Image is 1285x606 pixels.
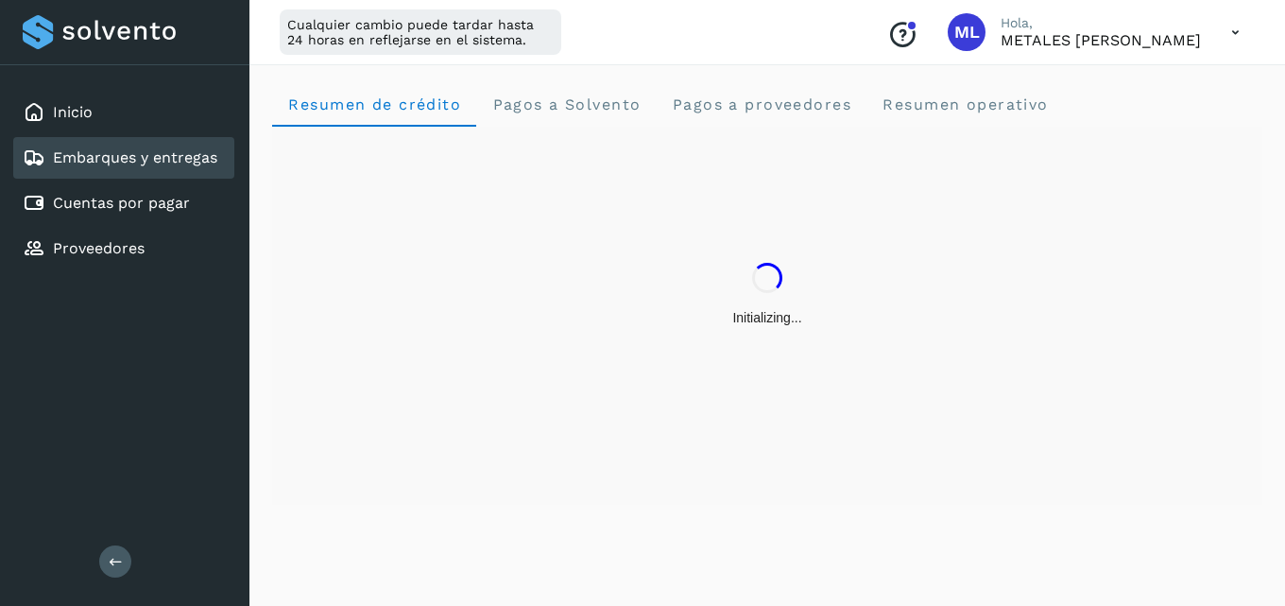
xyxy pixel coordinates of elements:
a: Inicio [53,103,93,121]
p: Hola, [1001,15,1201,31]
a: Embarques y entregas [53,148,217,166]
div: Proveedores [13,228,234,269]
div: Cuentas por pagar [13,182,234,224]
div: Cualquier cambio puede tardar hasta 24 horas en reflejarse en el sistema. [280,9,561,55]
a: Cuentas por pagar [53,194,190,212]
div: Inicio [13,92,234,133]
span: Resumen de crédito [287,95,461,113]
div: Embarques y entregas [13,137,234,179]
span: Resumen operativo [882,95,1049,113]
span: Pagos a Solvento [491,95,641,113]
a: Proveedores [53,239,145,257]
p: METALES LOZANO [1001,31,1201,49]
span: Pagos a proveedores [671,95,851,113]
